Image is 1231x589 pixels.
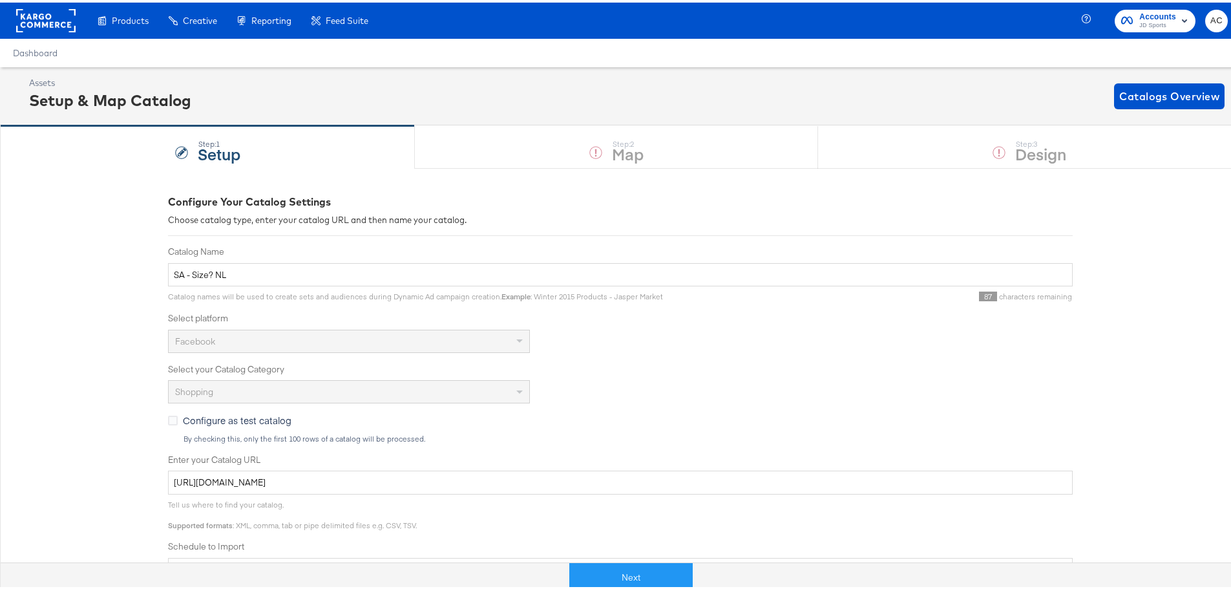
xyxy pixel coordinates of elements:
[1115,7,1195,30] button: AccountsJD Sports
[663,289,1073,299] div: characters remaining
[168,192,1073,207] div: Configure Your Catalog Settings
[1210,11,1223,26] span: AC
[501,289,531,299] strong: Example
[168,310,1073,322] label: Select platform
[198,137,240,146] div: Step: 1
[1119,85,1219,103] span: Catalogs Overview
[1205,7,1228,30] button: AC
[183,411,291,424] span: Configure as test catalog
[183,13,217,23] span: Creative
[168,261,1073,284] input: Name your catalog e.g. My Dynamic Product Catalog
[13,45,58,56] a: Dashboard
[168,211,1073,224] div: Choose catalog type, enter your catalog URL and then name your catalog.
[168,243,1073,255] label: Catalog Name
[979,289,997,299] span: 87
[1114,81,1225,107] button: Catalogs Overview
[112,13,149,23] span: Products
[29,87,191,109] div: Setup & Map Catalog
[175,333,215,345] span: Facebook
[168,538,1073,550] label: Schedule to Import
[198,140,240,162] strong: Setup
[183,432,1073,441] div: By checking this, only the first 100 rows of a catalog will be processed.
[168,518,233,528] strong: Supported formats
[29,74,191,87] div: Assets
[175,383,213,395] span: Shopping
[168,451,1073,464] label: Enter your Catalog URL
[251,13,291,23] span: Reporting
[168,361,1073,373] label: Select your Catalog Category
[168,497,417,528] span: Tell us where to find your catalog. : XML, comma, tab or pipe delimited files e.g. CSV, TSV.
[1139,8,1176,21] span: Accounts
[326,13,368,23] span: Feed Suite
[1139,18,1176,28] span: JD Sports
[168,289,663,299] span: Catalog names will be used to create sets and audiences during Dynamic Ad campaign creation. : Wi...
[168,468,1073,492] input: Enter Catalog URL, e.g. http://www.example.com/products.xml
